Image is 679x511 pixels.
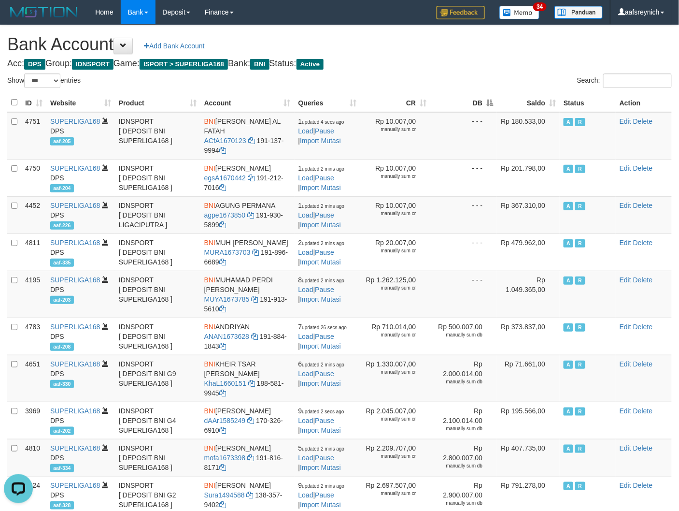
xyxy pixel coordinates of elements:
[248,174,255,182] a: Copy egsA1670442 to clipboard
[300,295,341,303] a: Import Mutasi
[430,234,497,271] td: - - -
[430,196,497,234] td: - - -
[4,4,33,33] button: Open LiveChat chat widget
[302,166,344,172] span: updated 2 mins ago
[437,6,485,19] img: Feedback.jpg
[21,234,46,271] td: 4811
[46,112,115,160] td: DPS
[620,407,631,415] a: Edit
[24,73,60,88] select: Showentries
[298,333,313,340] a: Load
[50,444,100,452] a: SUPERLIGA168
[200,196,295,234] td: AGUNG PERMANA 191-930-5899
[360,196,430,234] td: Rp 10.007,00
[298,444,345,471] span: | |
[364,416,416,423] div: manually sum cr
[219,184,226,191] a: Copy 1912127016 to clipboard
[430,93,497,112] th: DB: activate to sort column descending
[219,305,226,313] a: Copy 1919135610 to clipboard
[204,248,251,256] a: MURA1673703
[200,112,295,160] td: [PERSON_NAME] AL FATAH 191-137-9994
[497,234,560,271] td: Rp 479.962,00
[21,402,46,439] td: 3969
[633,360,652,368] a: Delete
[497,439,560,476] td: Rp 407.735,00
[575,408,585,416] span: Running
[575,361,585,369] span: Running
[575,118,585,126] span: Running
[364,332,416,338] div: manually sum cr
[50,407,100,415] a: SUPERLIGA168
[200,439,295,476] td: [PERSON_NAME] 191-816-8171
[575,445,585,453] span: Running
[46,196,115,234] td: DPS
[315,286,334,293] a: Pause
[204,239,215,247] span: BNI
[364,285,416,292] div: manually sum cr
[138,38,211,54] a: Add Bank Account
[298,117,344,145] span: | |
[302,325,347,330] span: updated 26 secs ago
[219,426,226,434] a: Copy 1703266910 to clipboard
[50,360,100,368] a: SUPERLIGA168
[50,464,74,472] span: aaf-334
[315,454,334,462] a: Pause
[633,117,652,125] a: Delete
[300,342,341,350] a: Import Mutasi
[7,73,81,88] label: Show entries
[298,454,313,462] a: Load
[115,355,200,402] td: IDNSPORT [ DEPOSIT BNI G9 SUPERLIGA168 ]
[219,146,226,154] a: Copy 1911379994 to clipboard
[46,159,115,196] td: DPS
[300,426,341,434] a: Import Mutasi
[620,239,631,247] a: Edit
[50,501,74,510] span: aaf-328
[364,248,416,254] div: manually sum cr
[115,234,200,271] td: IDNSPORT [ DEPOSIT BNI SUPERLIGA168 ]
[50,164,100,172] a: SUPERLIGA168
[200,355,295,402] td: KHEIR TSAR [PERSON_NAME] 188-581-9945
[204,117,215,125] span: BNI
[115,318,200,355] td: IDNSPORT [ DEPOSIT BNI SUPERLIGA168 ]
[115,439,200,476] td: IDNSPORT [ DEPOSIT BNI SUPERLIGA168 ]
[46,402,115,439] td: DPS
[298,323,347,331] span: 7
[50,343,74,351] span: aaf-208
[364,126,416,133] div: manually sum cr
[247,454,254,462] a: Copy mofa1673398 to clipboard
[7,5,81,19] img: MOTION_logo.png
[50,380,74,388] span: aaf-330
[298,323,347,350] span: | |
[575,165,585,173] span: Running
[298,127,313,135] a: Load
[302,119,344,125] span: updated 4 secs ago
[298,417,313,424] a: Load
[300,184,341,191] a: Import Mutasi
[7,35,672,54] h1: Bank Account
[302,483,344,489] span: updated 2 mins ago
[298,407,344,434] span: | |
[430,318,497,355] td: Rp 500.007,00
[620,323,631,331] a: Edit
[633,482,652,489] a: Delete
[46,439,115,476] td: DPS
[252,295,258,303] a: Copy MUYA1673785 to clipboard
[533,2,546,11] span: 34
[633,202,652,209] a: Delete
[21,112,46,160] td: 4751
[315,333,334,340] a: Pause
[204,174,246,182] a: egsA1670442
[298,482,345,489] span: 9
[298,164,345,172] span: 1
[115,159,200,196] td: IDNSPORT [ DEPOSIT BNI SUPERLIGA168 ]
[50,137,74,146] span: aaf-205
[302,362,344,367] span: updated 2 mins ago
[204,491,245,499] a: Sura1494588
[204,482,215,489] span: BNI
[298,174,313,182] a: Load
[300,464,341,471] a: Import Mutasi
[24,59,45,70] span: DPS
[21,355,46,402] td: 4651
[298,202,345,209] span: 1
[364,490,416,497] div: manually sum cr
